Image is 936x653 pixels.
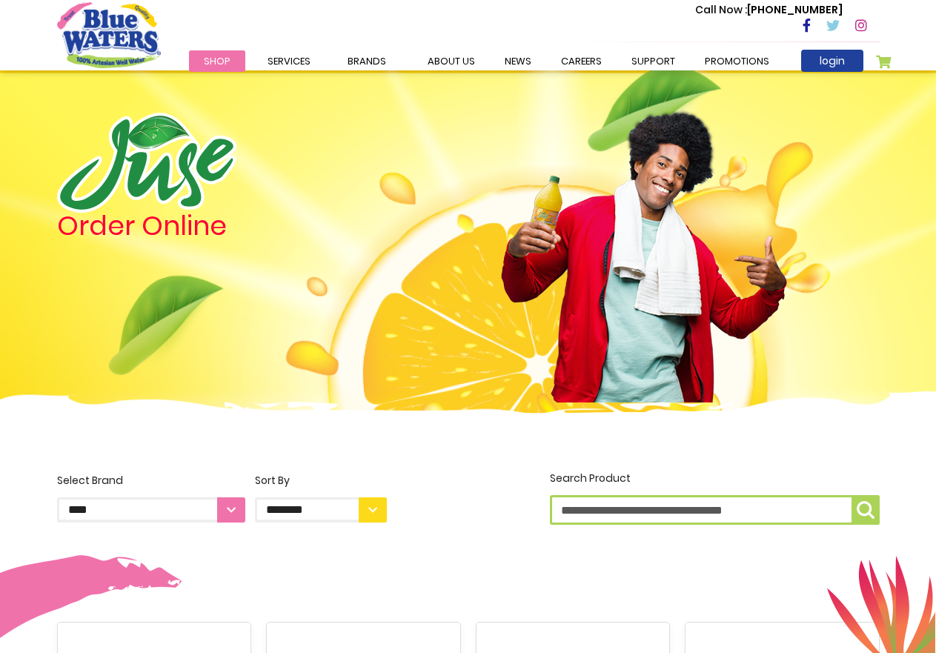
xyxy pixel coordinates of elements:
[204,54,230,68] span: Shop
[57,473,245,523] label: Select Brand
[550,495,880,525] input: Search Product
[57,2,161,67] a: store logo
[189,50,245,72] a: Shop
[57,113,236,213] img: logo
[690,50,784,72] a: Promotions
[348,54,386,68] span: Brands
[333,50,401,72] a: Brands
[255,473,387,488] div: Sort By
[695,2,843,18] p: [PHONE_NUMBER]
[695,2,747,17] span: Call Now :
[255,497,387,523] select: Sort By
[57,213,387,239] h4: Order Online
[499,85,789,402] img: man.png
[490,50,546,72] a: News
[546,50,617,72] a: careers
[801,50,863,72] a: login
[57,497,245,523] select: Select Brand
[617,50,690,72] a: support
[253,50,325,72] a: Services
[413,50,490,72] a: about us
[857,501,874,519] img: search-icon.png
[550,471,880,525] label: Search Product
[268,54,311,68] span: Services
[852,495,880,525] button: Search Product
